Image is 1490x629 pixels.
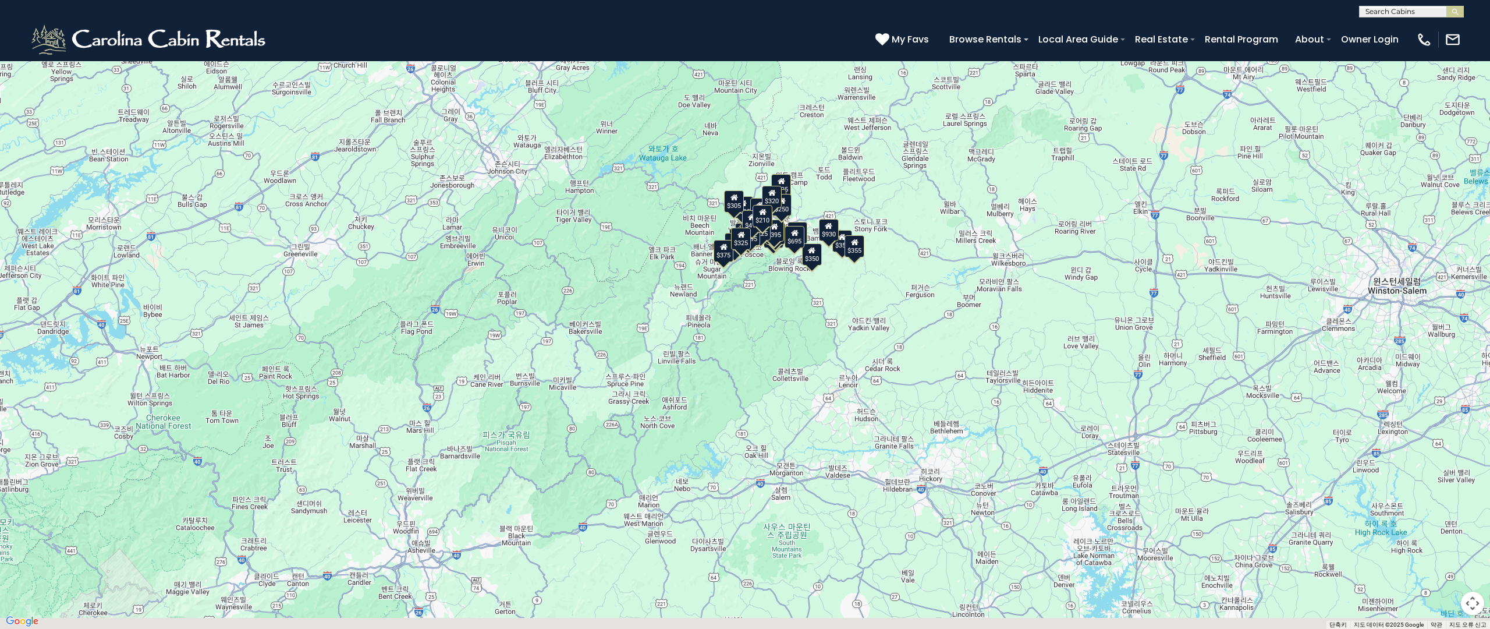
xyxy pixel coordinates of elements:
a: Real Estate [1129,29,1194,50]
img: White-1-2.png [29,22,271,57]
img: phone-regular-white.png [1416,31,1432,48]
img: mail-regular-white.png [1445,31,1461,48]
a: My Favs [875,32,932,47]
a: Browse Rentals [943,29,1027,50]
a: Local Area Guide [1033,29,1124,50]
span: My Favs [892,32,929,47]
a: About [1289,29,1330,50]
a: Owner Login [1335,29,1404,50]
a: Rental Program [1199,29,1284,50]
